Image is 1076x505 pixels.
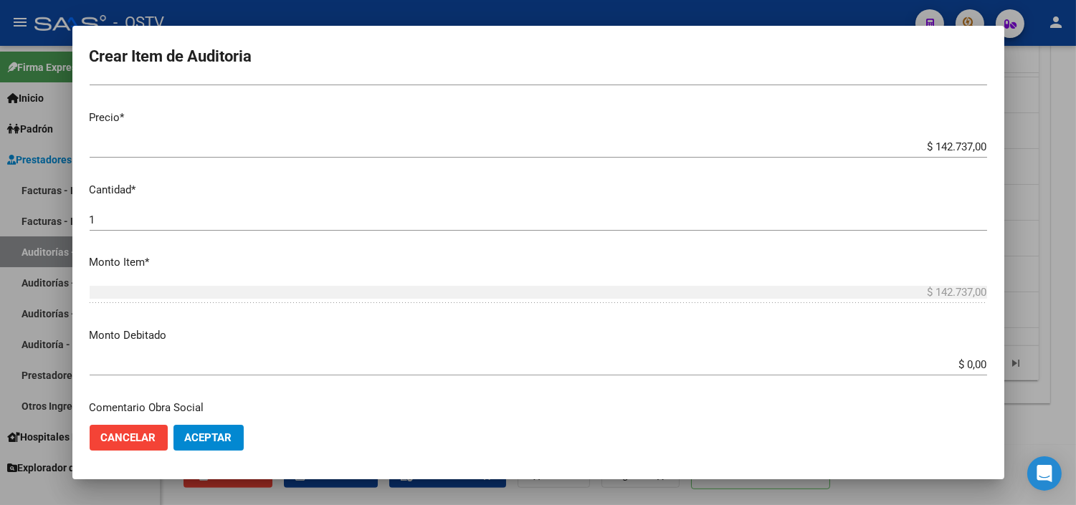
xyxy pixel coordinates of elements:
[90,182,987,198] p: Cantidad
[90,327,987,344] p: Monto Debitado
[185,431,232,444] span: Aceptar
[90,110,987,126] p: Precio
[173,425,244,451] button: Aceptar
[90,425,168,451] button: Cancelar
[101,431,156,444] span: Cancelar
[90,254,987,271] p: Monto Item
[90,400,987,416] p: Comentario Obra Social
[1027,456,1062,491] div: Open Intercom Messenger
[90,43,987,70] h2: Crear Item de Auditoria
